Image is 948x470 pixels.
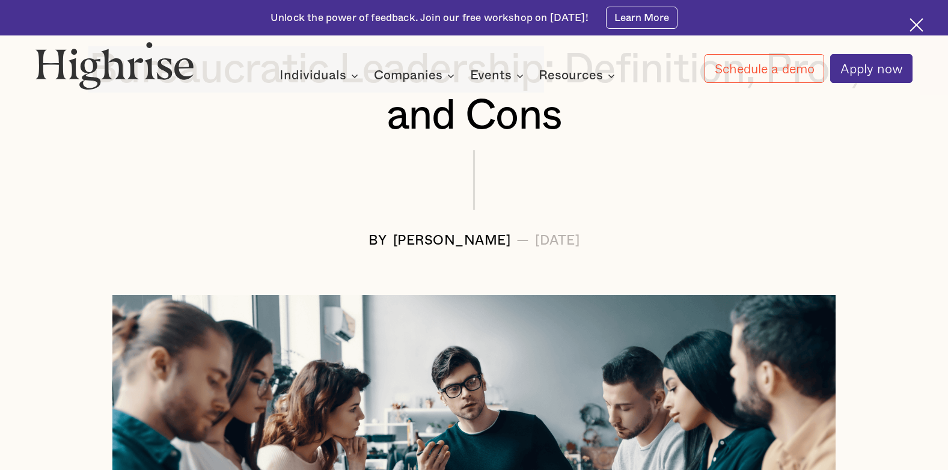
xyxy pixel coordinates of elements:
div: [PERSON_NAME] [393,233,511,248]
div: Unlock the power of feedback. Join our free workshop on [DATE]! [271,11,589,25]
div: BY [368,233,387,248]
div: Events [470,69,527,83]
img: Highrise logo [35,41,194,90]
div: Individuals [280,69,362,83]
div: Individuals [280,69,346,83]
div: Resources [539,69,603,83]
a: Apply now [830,54,913,83]
a: Schedule a demo [705,54,824,83]
div: Companies [374,69,458,83]
div: — [516,233,530,248]
div: [DATE] [535,233,580,248]
a: Learn More [606,7,677,29]
div: Resources [539,69,619,83]
img: Cross icon [910,18,923,32]
div: Companies [374,69,442,83]
div: Events [470,69,512,83]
